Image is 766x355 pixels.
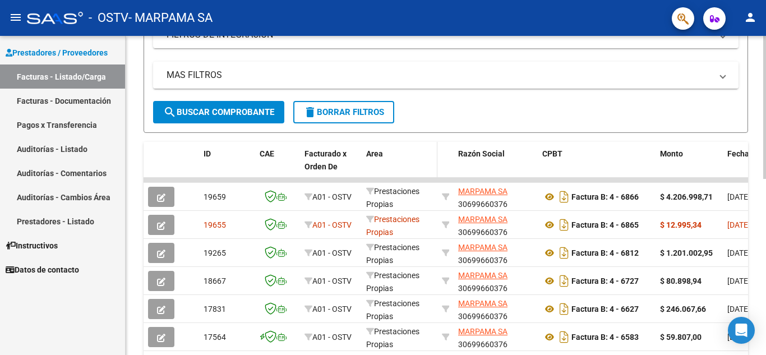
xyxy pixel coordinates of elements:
[656,142,723,191] datatable-header-cell: Monto
[571,305,639,313] strong: Factura B: 4 - 6627
[366,243,419,265] span: Prestaciones Propias
[303,107,384,117] span: Borrar Filtros
[727,305,750,313] span: [DATE]
[571,248,639,257] strong: Factura B: 4 - 6812
[204,149,211,158] span: ID
[458,185,533,209] div: 30699660376
[660,220,702,229] strong: $ 12.995,34
[458,271,507,280] span: MARPAMA SA
[571,220,639,229] strong: Factura B: 4 - 6865
[260,149,274,158] span: CAE
[366,215,419,237] span: Prestaciones Propias
[199,142,255,191] datatable-header-cell: ID
[312,192,352,201] span: A01 - OSTV
[304,149,347,171] span: Facturado x Orden De
[153,101,284,123] button: Buscar Comprobante
[6,239,58,252] span: Instructivos
[300,142,362,191] datatable-header-cell: Facturado x Orden De
[557,188,571,206] i: Descargar documento
[204,276,226,285] span: 18667
[366,271,419,293] span: Prestaciones Propias
[727,192,750,201] span: [DATE]
[744,11,757,24] mat-icon: person
[204,248,226,257] span: 19265
[728,317,755,344] div: Open Intercom Messenger
[312,305,352,313] span: A01 - OSTV
[163,107,274,117] span: Buscar Comprobante
[167,69,712,81] mat-panel-title: MAS FILTROS
[458,325,533,349] div: 30699660376
[204,305,226,313] span: 17831
[727,333,750,342] span: [DATE]
[255,142,300,191] datatable-header-cell: CAE
[557,300,571,318] i: Descargar documento
[458,269,533,293] div: 30699660376
[312,333,352,342] span: A01 - OSTV
[557,272,571,290] i: Descargar documento
[660,149,683,158] span: Monto
[660,276,702,285] strong: $ 80.898,94
[303,105,317,119] mat-icon: delete
[312,248,352,257] span: A01 - OSTV
[458,327,507,336] span: MARPAMA SA
[660,248,713,257] strong: $ 1.201.002,95
[6,47,108,59] span: Prestadores / Proveedores
[571,333,639,342] strong: Factura B: 4 - 6583
[204,220,226,229] span: 19655
[458,215,507,224] span: MARPAMA SA
[660,192,713,201] strong: $ 4.206.998,71
[458,149,505,158] span: Razón Social
[204,333,226,342] span: 17564
[727,276,750,285] span: [DATE]
[293,101,394,123] button: Borrar Filtros
[366,327,419,349] span: Prestaciones Propias
[542,149,562,158] span: CPBT
[6,264,79,276] span: Datos de contacto
[557,216,571,234] i: Descargar documento
[454,142,538,191] datatable-header-cell: Razón Social
[362,142,437,191] datatable-header-cell: Area
[458,243,507,252] span: MARPAMA SA
[458,213,533,237] div: 30699660376
[727,220,750,229] span: [DATE]
[204,192,226,201] span: 19659
[727,248,750,257] span: [DATE]
[458,297,533,321] div: 30699660376
[128,6,213,30] span: - MARPAMA SA
[458,299,507,308] span: MARPAMA SA
[660,333,702,342] strong: $ 59.807,00
[458,187,507,196] span: MARPAMA SA
[153,62,739,89] mat-expansion-panel-header: MAS FILTROS
[366,299,419,321] span: Prestaciones Propias
[660,305,706,313] strong: $ 246.067,66
[571,276,639,285] strong: Factura B: 4 - 6727
[366,187,419,209] span: Prestaciones Propias
[557,328,571,346] i: Descargar documento
[9,11,22,24] mat-icon: menu
[312,276,352,285] span: A01 - OSTV
[312,220,352,229] span: A01 - OSTV
[557,244,571,262] i: Descargar documento
[458,241,533,265] div: 30699660376
[571,192,639,201] strong: Factura B: 4 - 6866
[538,142,656,191] datatable-header-cell: CPBT
[366,149,383,158] span: Area
[89,6,128,30] span: - OSTV
[163,105,177,119] mat-icon: search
